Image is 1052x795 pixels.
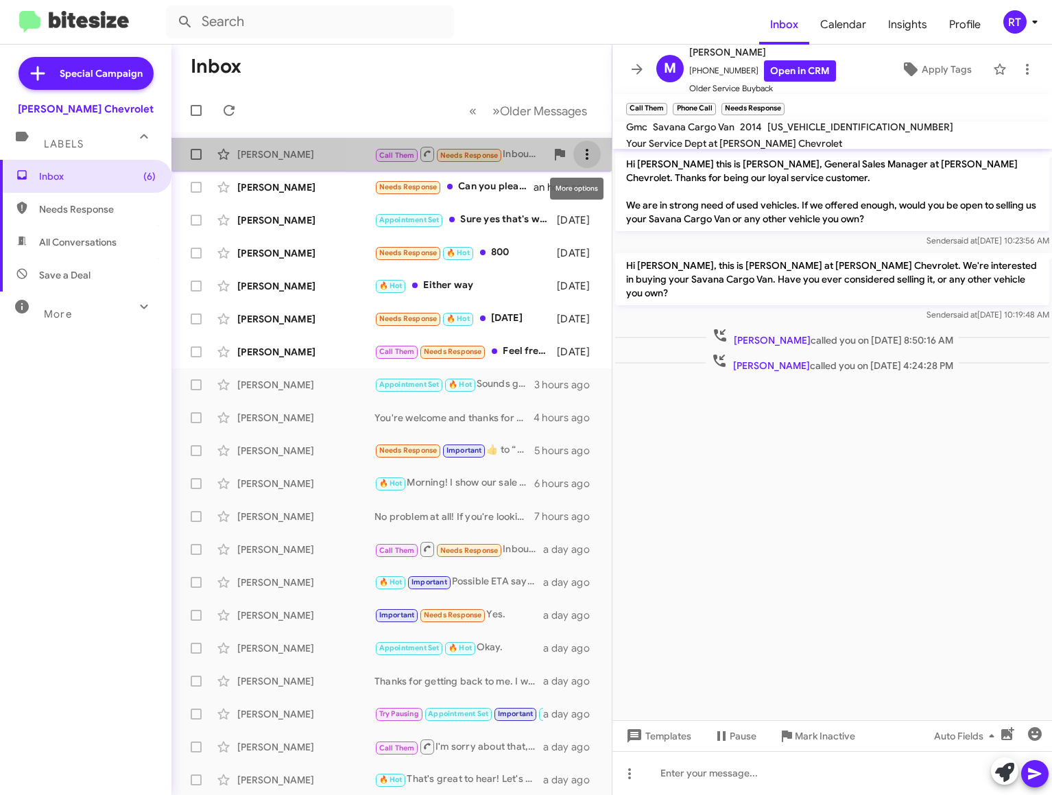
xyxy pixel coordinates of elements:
div: [PERSON_NAME] [237,641,374,655]
div: 6 hours ago [534,477,601,490]
div: [PERSON_NAME] [237,213,374,227]
div: No problem at all! If you're looking to discuss your Corvette Stingray, we can set up a phone or ... [374,510,534,523]
button: Apply Tags [885,57,986,82]
span: Needs Response [379,248,438,257]
span: Needs Response [424,610,482,619]
span: « [469,102,477,119]
div: [PERSON_NAME] [237,773,374,787]
span: [PHONE_NUMBER] [689,60,836,82]
button: Mark Inactive [767,724,866,748]
div: a day ago [543,608,601,622]
div: [PERSON_NAME] [237,378,374,392]
span: » [492,102,500,119]
span: Save a Deal [39,268,91,282]
div: a day ago [543,543,601,556]
span: Important [498,709,534,718]
div: RT [1003,10,1027,34]
div: Inbound Call [374,541,543,558]
span: 🔥 Hot [379,578,403,586]
span: Needs Response [379,182,438,191]
button: RT [992,10,1037,34]
span: [PERSON_NAME] [734,334,811,346]
span: [US_VEHICLE_IDENTIFICATION_NUMBER] [767,121,953,133]
div: [PERSON_NAME] [237,477,374,490]
div: Feel free to call me if you'd like I don't have time to come into the dealership [374,344,557,359]
h1: Inbox [191,56,241,78]
div: [PERSON_NAME] [237,246,374,260]
span: Mark Inactive [795,724,855,748]
span: All Conversations [39,235,117,249]
span: 🔥 Hot [449,380,472,389]
div: [DATE] [374,311,557,327]
div: [DATE] [557,213,601,227]
span: Special Campaign [60,67,143,80]
span: M [664,58,676,80]
div: Possible ETA says [DATE]--10/13/25. Although, we have seen them come sooner than expected. [374,574,543,590]
span: 🔥 Hot [379,775,403,784]
div: [PERSON_NAME] [237,674,374,688]
span: Needs Response [440,546,499,555]
span: Templates [623,724,691,748]
button: Next [484,97,595,125]
div: I'm sorry about that, I've been on and off the phone all morning. I'm around if you need me. [374,738,543,755]
div: [DATE] [557,279,601,293]
small: Call Them [626,103,667,115]
span: 🔥 Hot [379,281,403,290]
span: Sender [DATE] 10:19:48 AM [927,309,1049,320]
div: [PERSON_NAME] [237,608,374,622]
span: Appointment Set [428,709,488,718]
span: Appointment Set [379,215,440,224]
div: [PERSON_NAME] [237,707,374,721]
span: Important [446,446,482,455]
span: Needs Response [39,202,156,216]
span: Auto Fields [934,724,1000,748]
a: Profile [938,5,992,45]
div: [PERSON_NAME] [237,411,374,425]
div: Thanks for getting back to me. I will certainly keep an eye out as our inventory changes daily. W... [374,674,543,688]
div: 5 hours ago [534,444,601,458]
span: said at [953,235,977,246]
div: Okay. [374,640,543,656]
div: [PERSON_NAME] [237,740,374,754]
div: Can you please send it to me let me take a look thank you [374,179,534,195]
div: More options [550,178,603,200]
div: [DATE] [557,312,601,326]
div: [DATE] [557,345,601,359]
div: You're welcome and thanks for getting back to me. I'd be willing to match $3k off MSRP and $46k f... [374,411,534,425]
span: Needs Response [379,314,438,323]
div: [PERSON_NAME] [237,510,374,523]
span: Calendar [809,5,877,45]
div: 4 hours ago [534,411,601,425]
div: a day ago [543,773,601,787]
span: said at [953,309,977,320]
span: Appointment Set [379,380,440,389]
div: [PERSON_NAME] Chevrolet [18,102,154,116]
a: Insights [877,5,938,45]
a: Special Campaign [19,57,154,90]
div: 800 [374,245,557,261]
span: 🔥 Hot [449,643,472,652]
div: [PERSON_NAME] [237,312,374,326]
div: a day ago [543,641,601,655]
span: Call Them [379,744,415,752]
span: Sender [DATE] 10:23:56 AM [927,235,1049,246]
span: Apply Tags [922,57,972,82]
nav: Page navigation example [462,97,595,125]
span: Important [379,610,415,619]
div: ​👍​ to “ Hi [PERSON_NAME], it's [PERSON_NAME] at [PERSON_NAME] Chevrolet. I wanted to personally ... [374,442,534,458]
span: Older Messages [500,104,587,119]
span: Your Service Dept at [PERSON_NAME] Chevrolet [626,137,842,150]
div: an hour ago [534,180,601,194]
div: Sure yes that's what we were trying to do. I don't think a 2026 would be in our budget maybe a 20... [374,212,557,228]
div: 3 hours ago [534,378,601,392]
span: 🔥 Hot [446,314,470,323]
div: 7 hours ago [534,510,601,523]
span: Labels [44,138,84,150]
span: Call Them [379,546,415,555]
a: Inbox [759,5,809,45]
div: Yes-- [DATE]-lol-- Thank you!! [374,706,543,722]
button: Auto Fields [923,724,1011,748]
div: [PERSON_NAME] [237,147,374,161]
